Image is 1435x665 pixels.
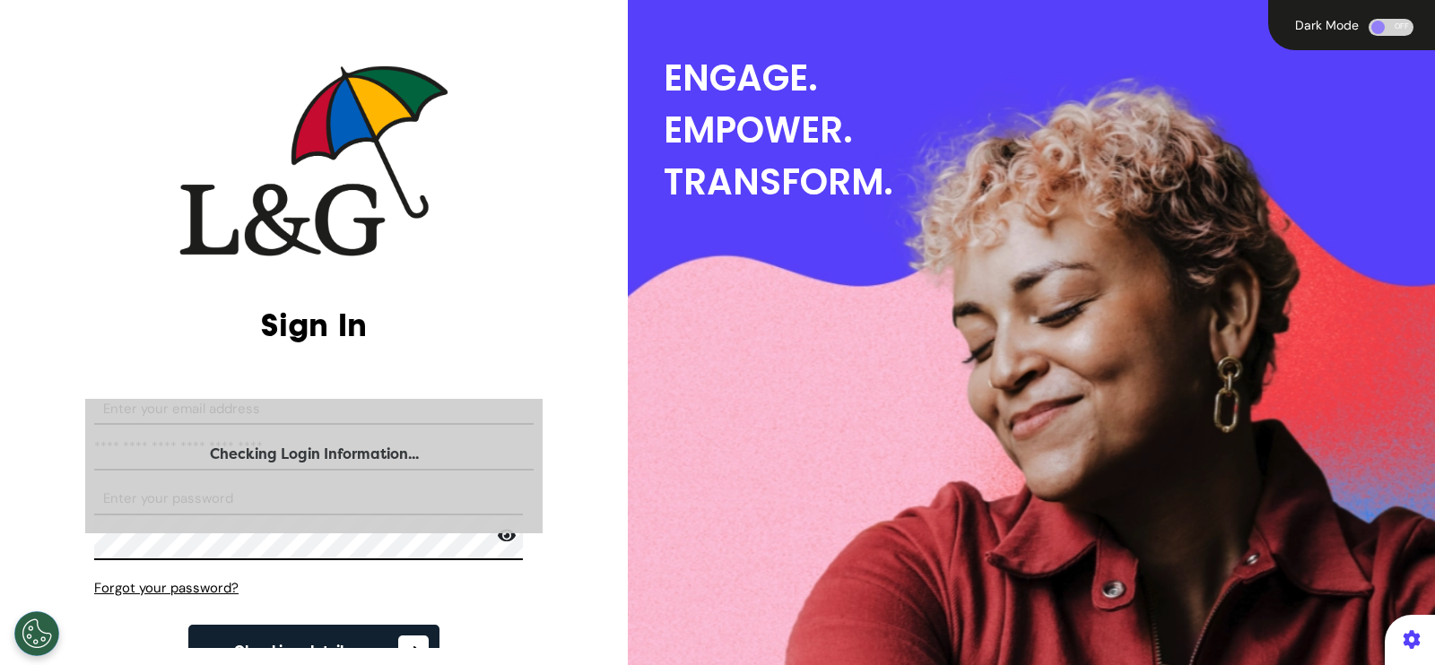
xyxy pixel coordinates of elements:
div: TRANSFORM. [664,156,1435,208]
div: OFF [1369,19,1413,36]
div: ENGAGE. [664,52,1435,104]
div: Checking Login Information... [85,444,543,465]
div: EMPOWER. [664,104,1435,156]
button: Open Preferences [14,611,59,656]
img: company logo [179,65,448,256]
span: Forgot your password? [94,579,239,597]
span: Checking details... [234,644,364,659]
div: Dark Mode [1290,19,1364,31]
h2: Sign In [94,306,534,344]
